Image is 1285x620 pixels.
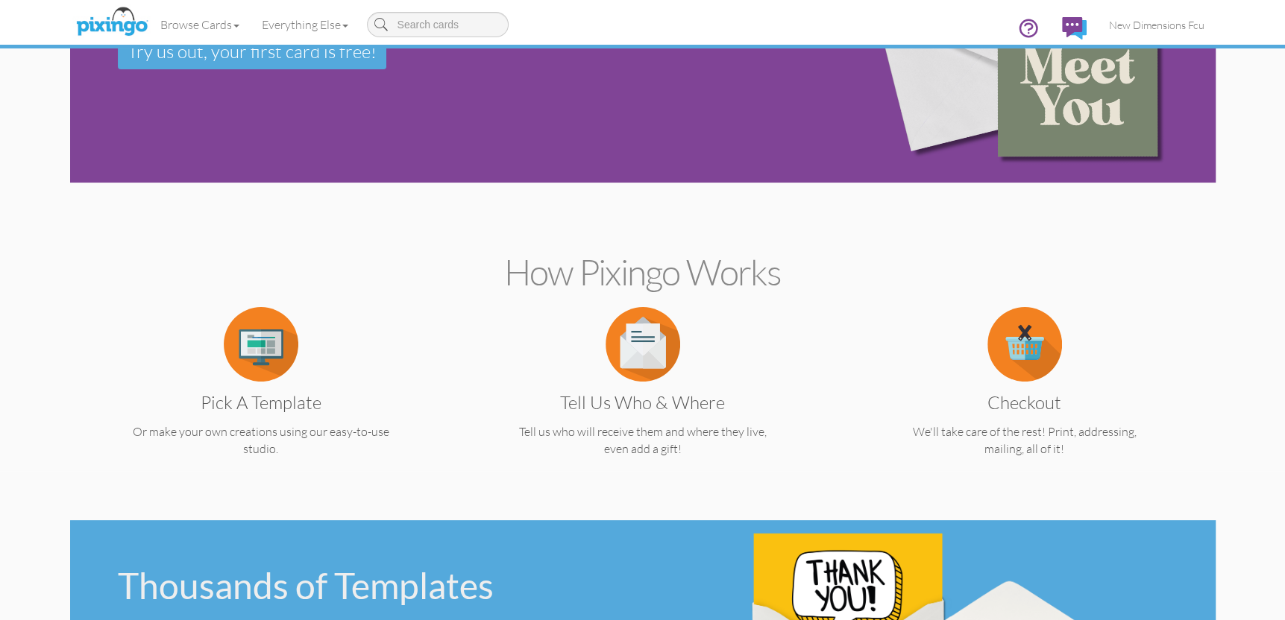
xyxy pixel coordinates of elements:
a: Pick a Template Or make your own creations using our easy-to-use studio. [99,335,423,458]
h3: Checkout [874,393,1175,412]
img: item.alt [606,307,680,382]
img: comments.svg [1062,17,1087,39]
span: New Dimensions Fcu [1109,19,1204,31]
p: We'll take care of the rest! Print, addressing, mailing, all of it! [863,423,1187,458]
a: Everything Else [251,6,359,43]
div: Thousands of Templates [118,568,631,604]
h3: Pick a Template [110,393,412,412]
p: Or make your own creations using our easy-to-use studio. [99,423,423,458]
p: Tell us who will receive them and where they live, even add a gift! [481,423,805,458]
input: Search cards [367,12,509,37]
h2: How Pixingo works [96,253,1190,292]
img: item.alt [987,307,1062,382]
h3: Tell us Who & Where [492,393,794,412]
img: pixingo logo [72,4,151,41]
img: item.alt [224,307,298,382]
a: Tell us Who & Where Tell us who will receive them and where they live, even add a gift! [481,335,805,458]
a: Browse Cards [149,6,251,43]
a: New Dimensions Fcu [1098,6,1216,44]
a: Checkout We'll take care of the rest! Print, addressing, mailing, all of it! [863,335,1187,458]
